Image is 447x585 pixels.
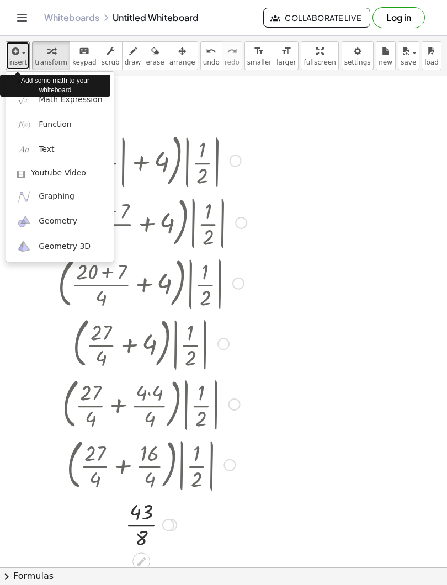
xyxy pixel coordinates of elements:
[17,215,31,228] img: ggb-geometry.svg
[6,87,114,112] a: Math Expression
[17,240,31,253] img: ggb-3d.svg
[17,118,31,131] img: f_x.png
[17,190,31,204] img: ggb-graphing.svg
[6,184,114,209] a: Graphing
[17,93,31,107] img: sqrt_x.png
[39,216,77,227] span: Geometry
[6,137,114,162] a: Text
[39,241,91,252] span: Geometry 3D
[6,112,114,137] a: Function
[17,143,31,157] img: Aa.png
[6,234,114,259] a: Geometry 3D
[6,209,114,234] a: Geometry
[39,144,54,155] span: Text
[39,119,72,130] span: Function
[31,168,86,179] span: Youtube Video
[6,162,114,184] a: Youtube Video
[39,191,74,202] span: Graphing
[39,94,102,105] span: Math Expression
